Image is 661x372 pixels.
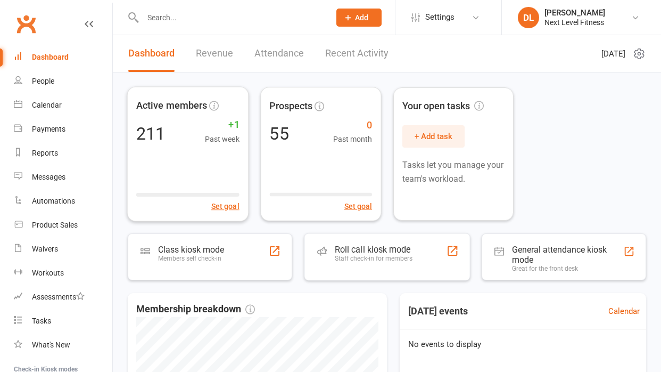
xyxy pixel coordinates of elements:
[14,93,112,117] a: Calendar
[333,133,371,145] span: Past month
[32,221,78,229] div: Product Sales
[136,98,208,113] span: Active members
[400,302,476,321] h3: [DATE] events
[395,329,650,359] div: No events to display
[14,165,112,189] a: Messages
[269,125,288,142] div: 55
[402,125,465,148] button: + Add task
[14,141,112,165] a: Reports
[425,5,455,29] span: Settings
[14,189,112,213] a: Automations
[32,77,54,85] div: People
[335,255,413,262] div: Staff check-in for members
[32,245,58,253] div: Waivers
[14,45,112,69] a: Dashboard
[544,8,605,18] div: [PERSON_NAME]
[32,149,58,157] div: Reports
[14,69,112,93] a: People
[158,255,224,262] div: Members self check-in
[14,261,112,285] a: Workouts
[335,245,413,255] div: Roll call kiosk mode
[32,317,51,325] div: Tasks
[32,125,65,133] div: Payments
[333,118,371,133] span: 0
[139,10,323,25] input: Search...
[344,200,371,212] button: Set goal
[32,101,62,109] div: Calendar
[336,9,382,27] button: Add
[14,285,112,309] a: Assessments
[32,53,69,61] div: Dashboard
[355,13,368,22] span: Add
[32,341,70,349] div: What's New
[402,158,505,185] p: Tasks let you manage your team's workload.
[13,11,39,37] a: Clubworx
[14,237,112,261] a: Waivers
[32,269,64,277] div: Workouts
[211,200,239,213] button: Set goal
[14,309,112,333] a: Tasks
[136,302,255,317] span: Membership breakdown
[128,35,175,72] a: Dashboard
[14,117,112,141] a: Payments
[254,35,304,72] a: Attendance
[512,245,623,265] div: General attendance kiosk mode
[512,265,623,272] div: Great for the front desk
[205,117,239,133] span: +1
[402,99,484,114] span: Your open tasks
[608,305,640,318] a: Calendar
[32,173,65,181] div: Messages
[518,7,539,28] div: DL
[205,133,239,145] span: Past week
[14,333,112,357] a: What's New
[325,35,389,72] a: Recent Activity
[136,125,166,142] div: 211
[14,213,112,237] a: Product Sales
[32,293,85,301] div: Assessments
[32,197,75,205] div: Automations
[196,35,233,72] a: Revenue
[544,18,605,27] div: Next Level Fitness
[158,245,224,255] div: Class kiosk mode
[601,47,625,60] span: [DATE]
[269,98,312,114] span: Prospects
